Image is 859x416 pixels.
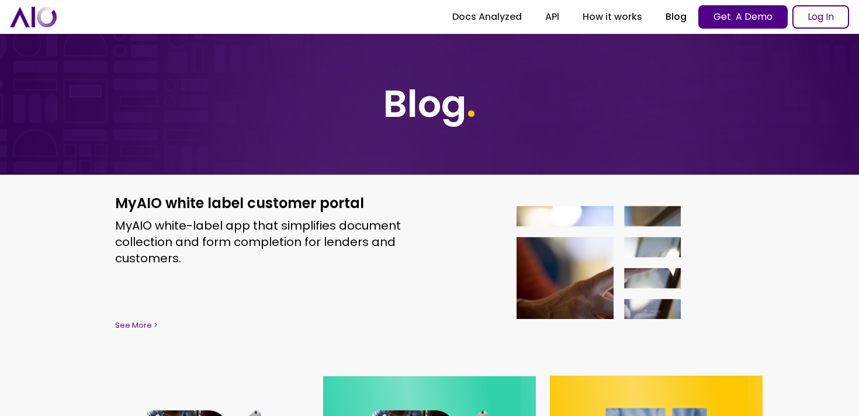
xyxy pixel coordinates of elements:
span: . [466,78,476,130]
a: home [10,6,57,27]
a: Blog [654,6,698,27]
a: API [534,6,571,27]
div: See More > [115,320,406,331]
a: How it works [571,6,654,27]
a: Log In [792,5,849,29]
a: Docs Analyzed [441,6,534,27]
h1: Blog [383,82,476,127]
h3: MyAIO white label customer portal [115,193,406,213]
a: Get A Demo [698,5,788,29]
p: MyAIO white-label app that simplifies document collection and form completion for lenders and cus... [115,217,406,266]
a: MyAIO white label customer portalMyAIO white-label app that simplifies document collection and fo... [96,175,763,350]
